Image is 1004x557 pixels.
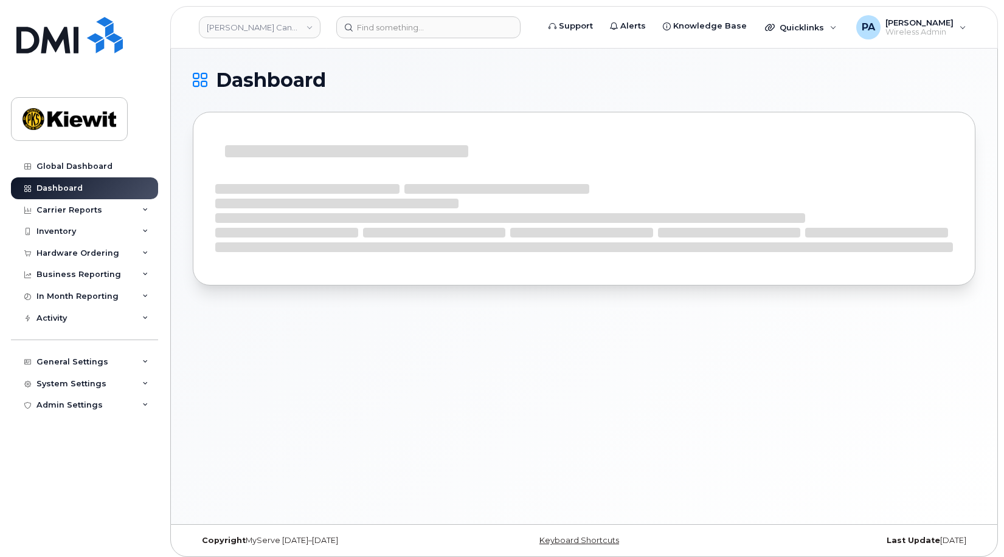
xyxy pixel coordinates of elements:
div: [DATE] [715,536,975,545]
strong: Copyright [202,536,246,545]
a: Keyboard Shortcuts [539,536,619,545]
strong: Last Update [887,536,940,545]
span: Dashboard [216,71,326,89]
div: MyServe [DATE]–[DATE] [193,536,454,545]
